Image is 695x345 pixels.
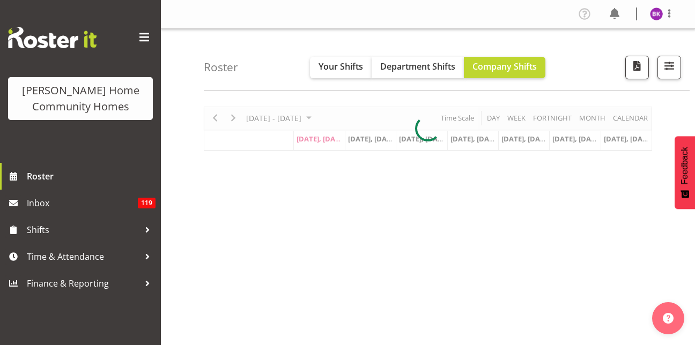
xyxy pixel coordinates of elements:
[680,147,690,184] span: Feedback
[27,222,139,238] span: Shifts
[663,313,674,324] img: help-xxl-2.png
[204,61,238,73] h4: Roster
[319,61,363,72] span: Your Shifts
[625,56,649,79] button: Download a PDF of the roster according to the set date range.
[464,57,545,78] button: Company Shifts
[27,195,138,211] span: Inbox
[380,61,455,72] span: Department Shifts
[310,57,372,78] button: Your Shifts
[472,61,537,72] span: Company Shifts
[8,27,97,48] img: Rosterit website logo
[27,275,139,291] span: Finance & Reporting
[138,198,156,208] span: 119
[650,7,663,20] img: brijesh-kachhadiya8539.jpg
[372,57,464,78] button: Department Shifts
[27,168,156,184] span: Roster
[19,82,142,115] div: [PERSON_NAME] Home Community Homes
[657,56,681,79] button: Filter Shifts
[675,136,695,209] button: Feedback - Show survey
[27,249,139,265] span: Time & Attendance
